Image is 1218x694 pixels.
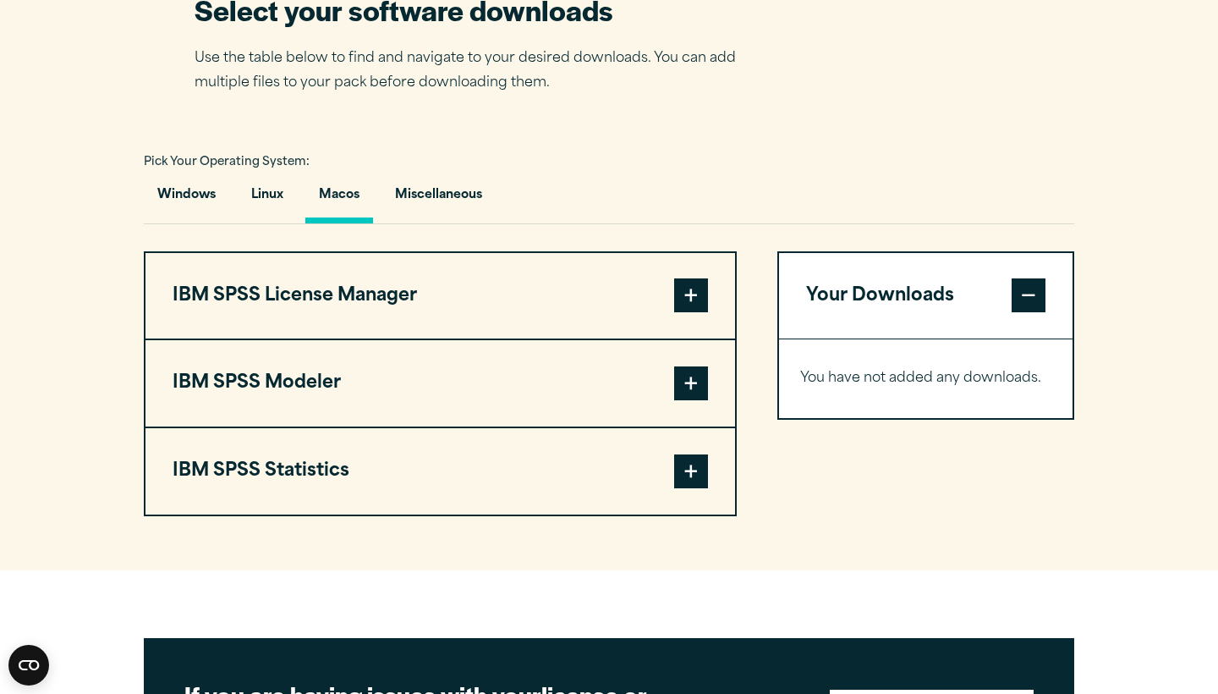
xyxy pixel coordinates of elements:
[238,175,297,223] button: Linux
[144,157,310,168] span: Pick Your Operating System:
[195,47,761,96] p: Use the table below to find and navigate to your desired downloads. You can add multiple files to...
[144,175,229,223] button: Windows
[145,253,735,339] button: IBM SPSS License Manager
[800,366,1051,391] p: You have not added any downloads.
[8,645,49,686] button: Open CMP widget
[305,175,373,223] button: Macos
[145,428,735,515] button: IBM SPSS Statistics
[779,253,1073,339] button: Your Downloads
[381,175,496,223] button: Miscellaneous
[779,339,1073,418] div: Your Downloads
[145,340,735,427] button: IBM SPSS Modeler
